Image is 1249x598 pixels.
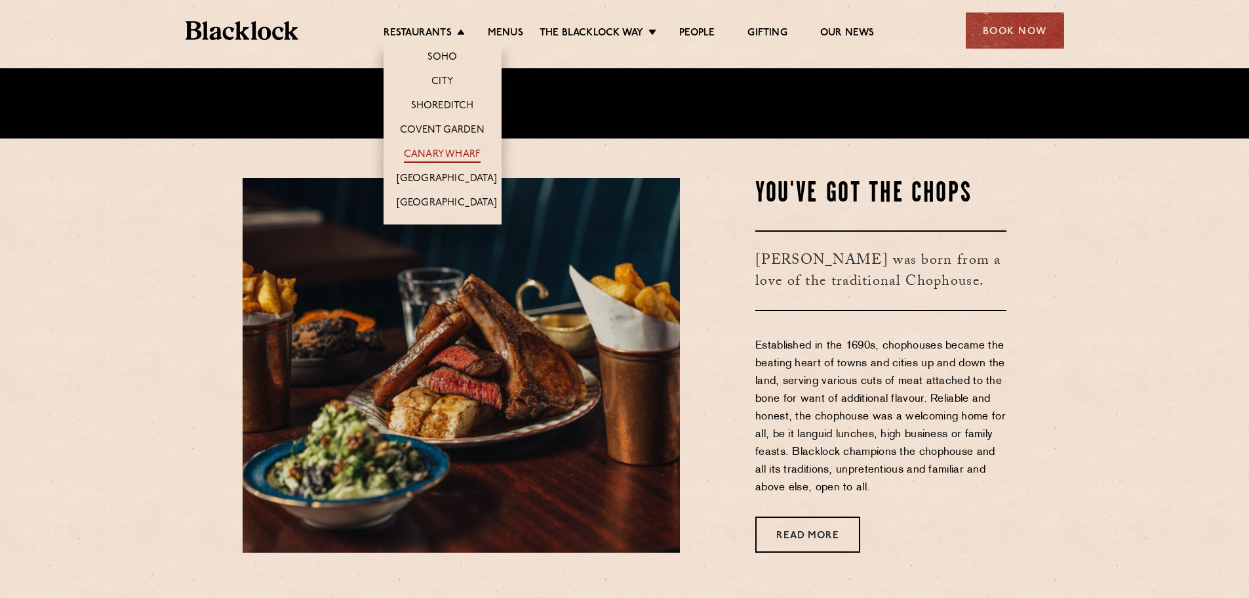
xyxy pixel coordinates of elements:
a: People [679,27,715,41]
a: Read More [755,517,860,553]
h3: [PERSON_NAME] was born from a love of the traditional Chophouse. [755,230,1006,311]
img: BL_Textured_Logo-footer-cropped.svg [186,21,299,40]
a: Restaurants [384,27,452,41]
a: [GEOGRAPHIC_DATA] [397,197,497,211]
a: City [431,75,454,90]
a: Covent Garden [400,124,485,139]
a: Gifting [747,27,787,41]
a: Our News [820,27,875,41]
p: Established in the 1690s, chophouses became the beating heart of towns and cities up and down the... [755,337,1006,497]
a: Soho [427,51,458,66]
div: Book Now [966,12,1064,49]
a: Canary Wharf [404,148,481,163]
a: Menus [488,27,523,41]
h2: You've Got The Chops [755,178,1006,211]
a: [GEOGRAPHIC_DATA] [397,173,497,187]
a: The Blacklock Way [540,27,643,41]
a: Shoreditch [411,100,474,114]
